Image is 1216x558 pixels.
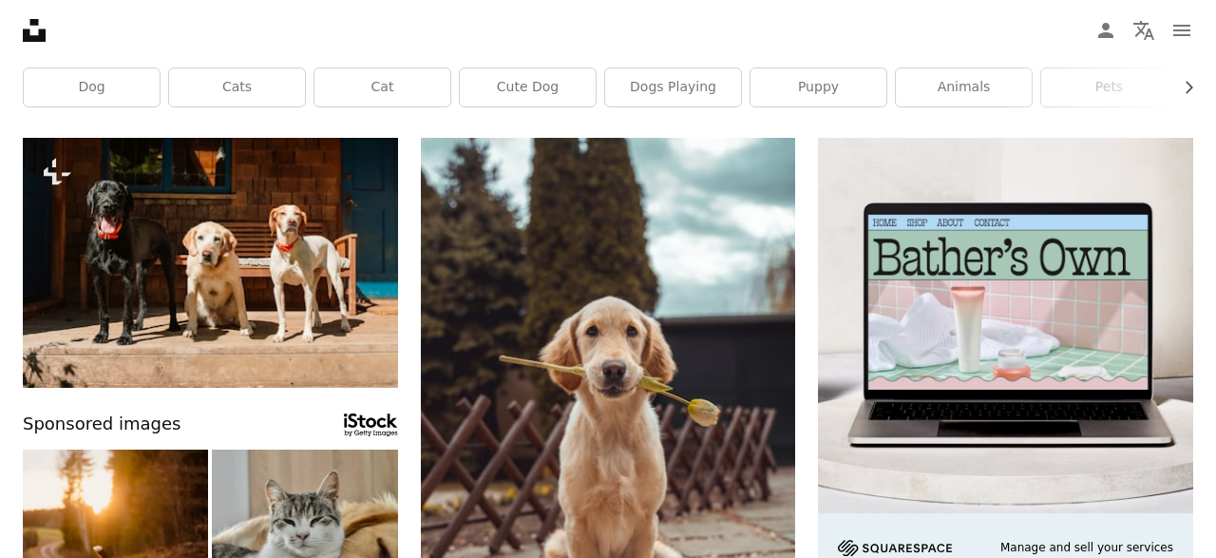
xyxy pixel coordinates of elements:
[1087,11,1125,49] a: Log in / Sign up
[1163,11,1201,49] button: Menu
[314,68,450,106] a: cat
[1041,68,1177,106] a: pets
[23,254,398,271] a: three dogs standing on a porch with a bench in the background
[818,138,1193,513] img: file-1707883121023-8e3502977149image
[460,68,596,106] a: cute dog
[750,68,886,106] a: puppy
[23,411,180,438] span: Sponsored images
[24,68,160,106] a: dog
[23,19,46,42] a: Home — Unsplash
[1171,68,1193,106] button: scroll list to the right
[838,540,952,556] img: file-1705255347840-230a6ab5bca9image
[1000,540,1173,556] span: Manage and sell your services
[421,430,796,447] a: yellow Labrador retriever biting yellow tulip flower
[1125,11,1163,49] button: Language
[23,138,398,388] img: three dogs standing on a porch with a bench in the background
[169,68,305,106] a: cats
[896,68,1032,106] a: animals
[605,68,741,106] a: dogs playing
